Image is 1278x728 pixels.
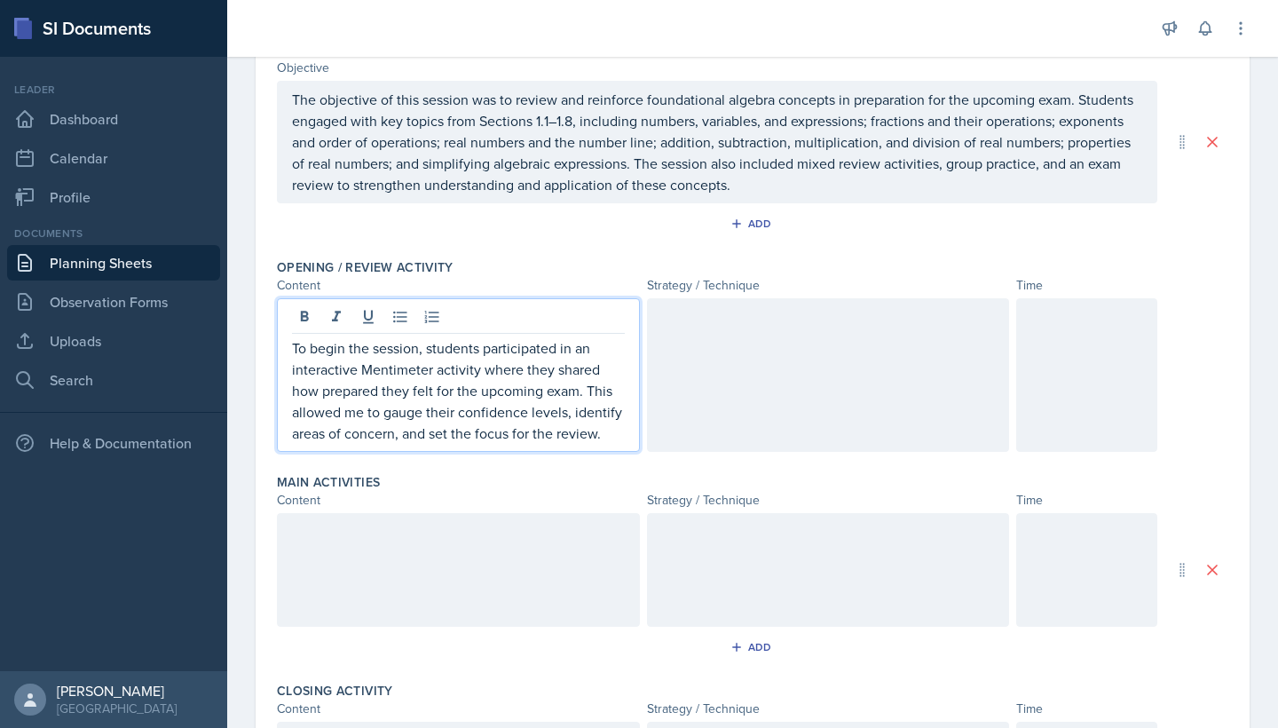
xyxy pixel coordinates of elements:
a: Planning Sheets [7,245,220,281]
div: Objective [277,59,1157,77]
div: [GEOGRAPHIC_DATA] [57,700,177,717]
a: Calendar [7,140,220,176]
div: Strategy / Technique [647,491,1010,510]
div: Strategy / Technique [647,700,1010,718]
div: Leader [7,82,220,98]
div: Strategy / Technique [647,276,1010,295]
a: Profile [7,179,220,215]
div: Documents [7,226,220,241]
a: Observation Forms [7,284,220,320]
a: Search [7,362,220,398]
label: Opening / Review Activity [277,258,454,276]
div: Content [277,276,640,295]
a: Dashboard [7,101,220,137]
div: Help & Documentation [7,425,220,461]
a: Uploads [7,323,220,359]
p: The objective of this session was to review and reinforce foundational algebra concepts in prepar... [292,89,1142,195]
div: Add [734,640,772,654]
label: Closing Activity [277,682,393,700]
button: Add [724,210,782,237]
div: Time [1016,700,1157,718]
div: Content [277,700,640,718]
p: To begin the session, students participated in an interactive Mentimeter activity where they shar... [292,337,625,444]
div: [PERSON_NAME] [57,682,177,700]
div: Time [1016,491,1157,510]
button: Add [724,634,782,661]
label: Main Activities [277,473,380,491]
div: Add [734,217,772,231]
div: Time [1016,276,1157,295]
div: Content [277,491,640,510]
